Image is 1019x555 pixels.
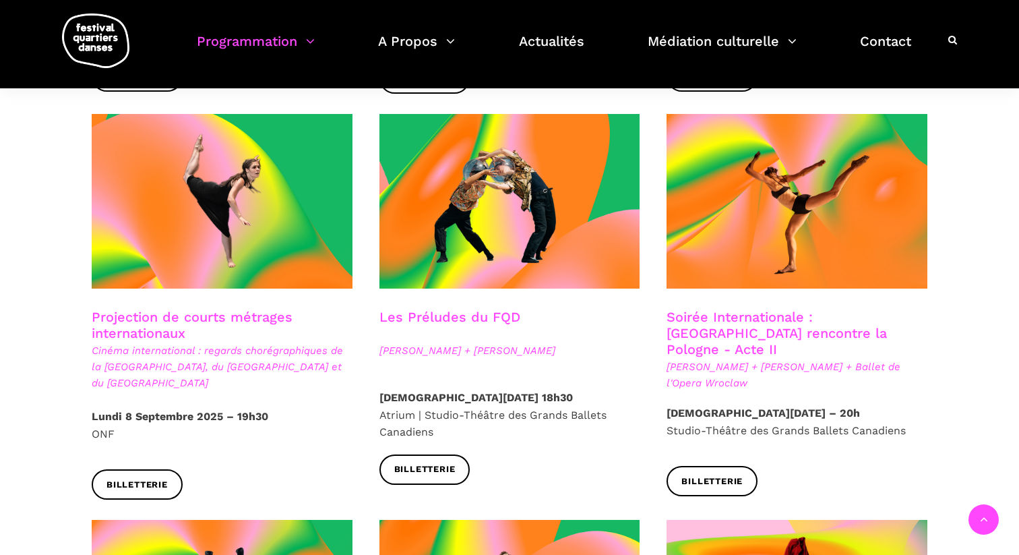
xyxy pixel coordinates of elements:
[92,469,183,500] a: Billetterie
[667,359,927,391] span: [PERSON_NAME] + [PERSON_NAME] + Ballet de l'Opera Wroclaw
[379,343,640,359] span: [PERSON_NAME] + [PERSON_NAME]
[92,343,352,391] span: Cinéma international : regards chorégraphiques de la [GEOGRAPHIC_DATA], du [GEOGRAPHIC_DATA] et d...
[92,309,352,343] h3: Projection de courts métrages internationaux
[197,30,315,69] a: Programmation
[92,408,352,442] p: ONF
[667,405,927,439] p: Studio-Théâtre des Grands Ballets Canadiens
[648,30,797,69] a: Médiation culturelle
[379,389,640,441] p: Atrium | Studio-Théâtre des Grands Ballets Canadiens
[378,30,455,69] a: A Propos
[667,466,758,496] a: Billetterie
[62,13,129,68] img: logo-fqd-med
[379,455,470,485] a: Billetterie
[667,407,860,419] strong: [DEMOGRAPHIC_DATA][DATE] – 20h
[379,391,573,404] strong: [DEMOGRAPHIC_DATA][DATE] 18h30
[519,30,584,69] a: Actualités
[106,478,168,492] span: Billetterie
[681,475,743,489] span: Billetterie
[92,410,268,423] strong: Lundi 8 Septembre 2025 – 19h30
[667,309,887,357] a: Soirée Internationale : [GEOGRAPHIC_DATA] rencontre la Pologne - Acte II
[860,30,911,69] a: Contact
[379,309,520,325] a: Les Préludes du FQD
[394,463,456,477] span: Billetterie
